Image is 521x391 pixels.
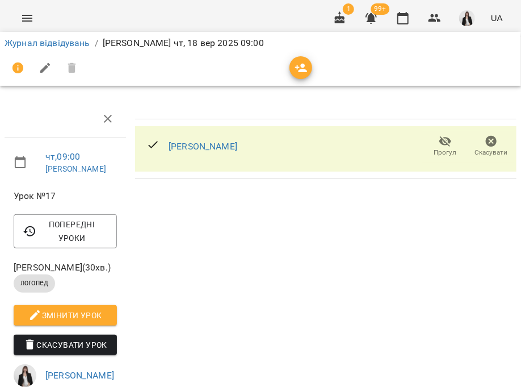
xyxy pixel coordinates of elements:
span: 1 [343,3,354,15]
span: Змінити урок [23,309,108,322]
button: Скасувати [468,131,514,163]
button: UA [486,7,507,28]
button: Menu [14,5,41,32]
a: [PERSON_NAME] [169,141,237,152]
a: [PERSON_NAME] [45,370,114,381]
img: 6be5f68e7f567926e92577630b8ad8eb.jpg [459,10,475,26]
span: логопед [14,278,55,288]
li: / [95,36,98,50]
span: [PERSON_NAME] ( 30 хв. ) [14,261,117,274]
a: чт , 09:00 [45,151,80,162]
span: Урок №17 [14,189,117,203]
span: 99+ [371,3,390,15]
span: Попередні уроки [23,218,108,245]
button: Попередні уроки [14,214,117,248]
a: Журнал відвідувань [5,38,90,48]
a: [PERSON_NAME] [45,164,106,173]
span: Прогул [434,148,457,157]
button: Прогул [422,131,468,163]
span: Скасувати [475,148,508,157]
p: [PERSON_NAME] чт, 18 вер 2025 09:00 [103,36,264,50]
nav: breadcrumb [5,36,516,50]
span: UA [491,12,503,24]
span: Скасувати Урок [23,338,108,352]
button: Змінити урок [14,305,117,326]
img: 6be5f68e7f567926e92577630b8ad8eb.jpg [14,364,36,387]
button: Скасувати Урок [14,335,117,355]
